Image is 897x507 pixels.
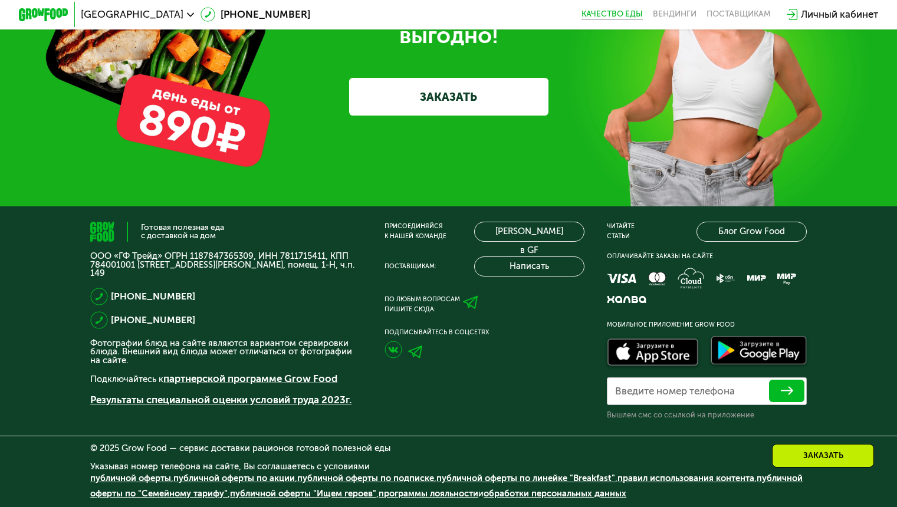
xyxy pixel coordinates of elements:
a: ЗАКАЗАТЬ [349,78,548,115]
a: Результаты специальной оценки условий труда 2023г. [90,394,351,406]
a: публичной оферты [90,473,171,483]
a: правил использования контента [617,473,754,483]
div: © 2025 Grow Food — сервис доставки рационов готовой полезной еды [90,444,807,453]
a: [PHONE_NUMBER] [111,312,195,327]
a: [PHONE_NUMBER] [111,289,195,304]
a: [PERSON_NAME] в GF [474,222,584,242]
a: публичной оферты "Ищем героев" [230,488,376,499]
div: По любым вопросам пишите сюда: [385,295,460,315]
a: Вендинги [653,9,696,19]
span: , , , , , , , и [90,473,803,498]
a: [PHONE_NUMBER] [201,7,310,22]
span: [GEOGRAPHIC_DATA] [81,9,183,19]
div: Читайте статьи [607,222,635,242]
div: Личный кабинет [801,7,878,22]
a: обработки персональных данных [484,488,626,499]
div: Мобильное приложение Grow Food [607,320,807,330]
div: поставщикам [707,9,771,19]
a: публичной оферты по подписке [297,473,434,483]
div: Готовая полезная еда с доставкой на дом [141,223,224,239]
div: Оплачивайте заказы на сайте [607,252,807,262]
label: Введите номер телефона [615,388,735,395]
p: Подключайтесь к [90,371,362,386]
div: Подписывайтесь в соцсетях [385,328,584,338]
div: Присоединяйся к нашей команде [385,222,446,242]
img: Доступно в Google Play [708,334,810,370]
a: Блог Grow Food [696,222,806,242]
a: публичной оферты по акции [173,473,295,483]
p: ООО «ГФ Трейд» ОГРН 1187847365309, ИНН 7811715411, КПП 784001001 [STREET_ADDRESS][PERSON_NAME], п... [90,252,362,278]
div: Поставщикам: [385,262,436,272]
a: программы лояльности [379,488,478,499]
a: публичной оферты по линейке "Breakfast" [436,473,615,483]
button: Написать [474,256,584,276]
div: Указывая номер телефона на сайте, Вы соглашаетесь с условиями [90,462,807,507]
p: Фотографии блюд на сайте являются вариантом сервировки блюда. Внешний вид блюда может отличаться ... [90,339,362,365]
a: Качество еды [581,9,643,19]
div: Заказать [772,444,874,468]
a: публичной оферты по "Семейному тарифу" [90,473,803,498]
a: партнерской программе Grow Food [163,373,337,384]
div: Вышлем смс со ссылкой на приложение [607,410,807,420]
